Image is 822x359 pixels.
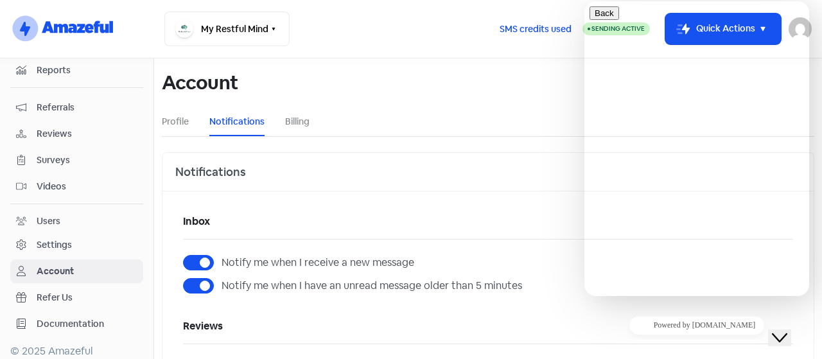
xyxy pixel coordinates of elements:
a: Videos [10,175,143,198]
h5: Inbox [183,212,793,231]
a: Sending Active [582,21,650,37]
iframe: chat widget [584,311,809,340]
span: SMS credits used [500,22,572,36]
a: Referrals [10,96,143,119]
a: Account [10,259,143,283]
span: Reviews [37,127,137,141]
h5: Reviews [183,317,793,336]
a: Settings [10,233,143,257]
label: Notify me when I have an unread message older than 5 minutes [222,278,522,293]
h1: Account [162,62,238,103]
span: Refer Us [37,291,137,304]
a: Refer Us [10,286,143,310]
span: Documentation [37,317,137,331]
a: Reports [10,58,143,82]
div: Settings [37,238,72,252]
a: Reviews [10,122,143,146]
label: Notify me when I receive a new message [222,255,414,270]
span: Reports [37,64,137,77]
a: Users [10,209,143,233]
button: My Restful Mind [164,12,290,46]
span: Referrals [37,101,137,114]
span: Videos [37,180,137,193]
a: Billing [285,115,310,128]
a: Surveys [10,148,143,172]
iframe: To enrich screen reader interactions, please activate Accessibility in Grammarly extension settings [768,308,809,346]
a: Profile [162,115,189,128]
a: Notifications [209,115,265,128]
div: © 2025 Amazeful [10,344,143,359]
a: SMS credits used [489,21,582,35]
div: Users [37,215,60,228]
div: Account [37,265,74,278]
a: Documentation [10,312,143,336]
span: Surveys [37,153,137,167]
div: Notifications [162,153,814,191]
iframe: chat widget [584,1,809,296]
